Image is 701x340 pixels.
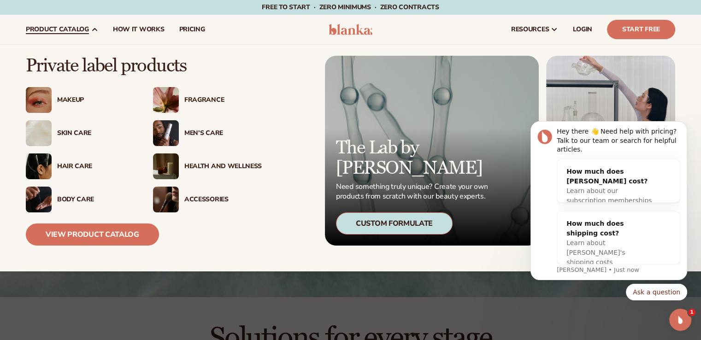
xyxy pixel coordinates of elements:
[106,15,172,44] a: How It Works
[171,15,212,44] a: pricing
[336,212,453,234] div: Custom Formulate
[153,120,262,146] a: Male holding moisturizer bottle. Men’s Care
[26,87,52,113] img: Female with glitter eye makeup.
[153,153,262,179] a: Candles and incense on table. Health And Wellness
[26,120,135,146] a: Cream moisturizer swatch. Skin Care
[26,187,135,212] a: Male hand applying moisturizer. Body Care
[325,56,539,246] a: Microscopic product formula. The Lab by [PERSON_NAME] Need something truly unique? Create your ow...
[153,87,179,113] img: Pink blooming flower.
[26,187,52,212] img: Male hand applying moisturizer.
[153,187,179,212] img: Female with makeup brush.
[26,87,135,113] a: Female with glitter eye makeup. Makeup
[184,163,262,170] div: Health And Wellness
[26,223,159,246] a: View Product Catalog
[184,196,262,204] div: Accessories
[26,153,135,179] a: Female hair pulled back with clips. Hair Care
[669,309,691,331] iframe: Intercom live chat
[511,26,549,33] span: resources
[607,20,675,39] a: Start Free
[26,26,89,33] span: product catalog
[573,26,592,33] span: LOGIN
[57,163,135,170] div: Hair Care
[26,56,262,76] p: Private label products
[26,153,52,179] img: Female hair pulled back with clips.
[336,182,491,201] p: Need something truly unique? Create your own products from scratch with our beauty experts.
[688,309,695,316] span: 1
[262,3,439,12] span: Free to start · ZERO minimums · ZERO contracts
[113,26,165,33] span: How It Works
[153,153,179,179] img: Candles and incense on table.
[504,15,566,44] a: resources
[336,138,491,178] p: The Lab by [PERSON_NAME]
[26,120,52,146] img: Cream moisturizer swatch.
[57,96,135,104] div: Makeup
[153,120,179,146] img: Male holding moisturizer bottle.
[179,26,205,33] span: pricing
[566,15,600,44] a: LOGIN
[57,129,135,137] div: Skin Care
[153,187,262,212] a: Female with makeup brush. Accessories
[184,129,262,137] div: Men’s Care
[329,24,372,35] img: logo
[184,96,262,104] div: Fragrance
[517,100,701,315] iframe: Intercom notifications message
[18,15,106,44] a: product catalog
[153,87,262,113] a: Pink blooming flower. Fragrance
[57,196,135,204] div: Body Care
[546,56,675,246] img: Female in lab with equipment.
